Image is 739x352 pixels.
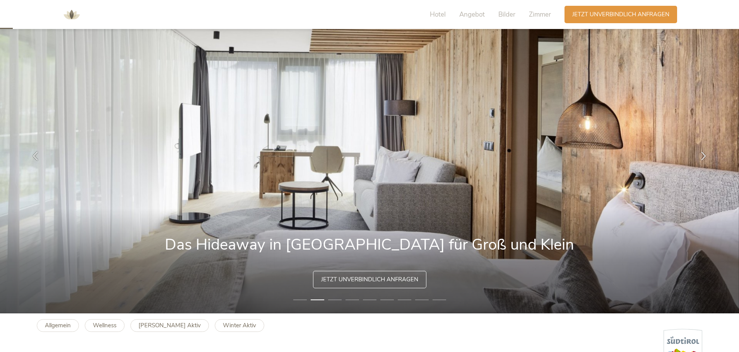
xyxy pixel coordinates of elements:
span: Jetzt unverbindlich anfragen [572,10,669,19]
span: Jetzt unverbindlich anfragen [321,275,418,284]
span: Zimmer [529,10,551,19]
b: [PERSON_NAME] Aktiv [139,321,201,329]
a: Winter Aktiv [215,319,264,332]
a: Allgemein [37,319,79,332]
img: AMONTI & LUNARIS Wellnessresort [60,3,83,26]
b: Allgemein [45,321,71,329]
a: AMONTI & LUNARIS Wellnessresort [60,12,83,17]
span: Angebot [459,10,485,19]
span: Hotel [430,10,446,19]
a: Wellness [85,319,125,332]
span: Bilder [498,10,515,19]
a: [PERSON_NAME] Aktiv [130,319,209,332]
b: Wellness [93,321,116,329]
b: Winter Aktiv [223,321,256,329]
